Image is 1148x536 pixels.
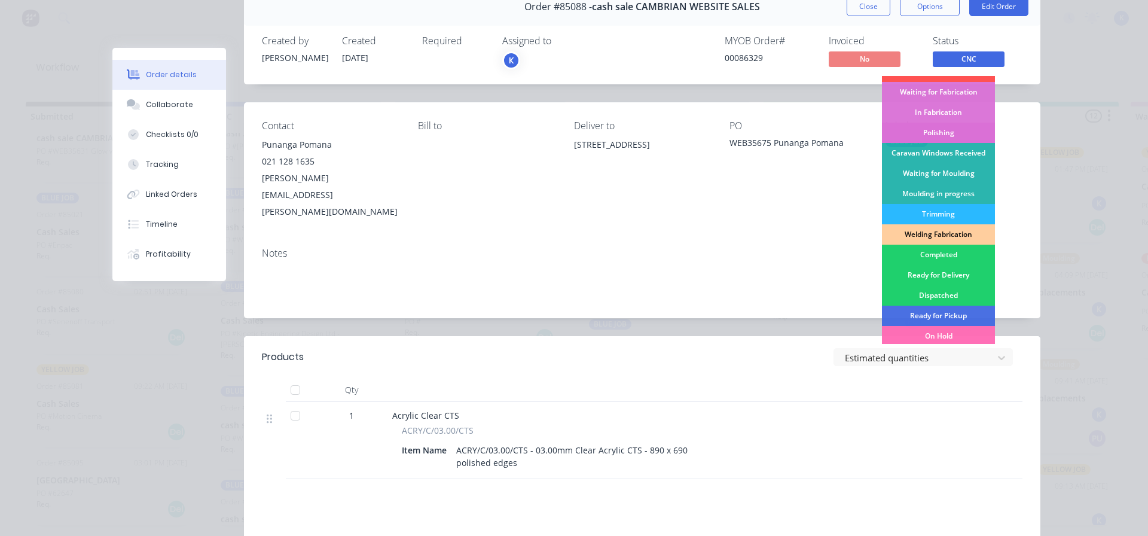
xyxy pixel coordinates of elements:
div: ACRY/C/03.00/CTS - 03.00mm Clear Acrylic CTS - 890 x 690 polished edges [451,441,692,471]
div: Moulding in progress [882,184,995,204]
button: Timeline [112,209,226,239]
div: Trimming [882,204,995,224]
button: Tracking [112,150,226,179]
div: Assigned to [502,35,622,47]
span: ACRY/C/03.00/CTS [402,424,474,437]
div: Timeline [146,219,178,230]
div: Products [262,350,304,364]
button: K [502,51,520,69]
div: Item Name [402,441,451,459]
div: In Fabrication [882,102,995,123]
div: Waiting for Fabrication [882,82,995,102]
div: PO [729,120,866,132]
div: On Hold [882,326,995,346]
button: Checklists 0/0 [112,120,226,150]
div: Profitability [146,249,191,260]
div: Ready for Delivery [882,265,995,285]
div: Dispatched [882,285,995,306]
div: Required [422,35,488,47]
div: Completed [882,245,995,265]
div: Qty [316,378,387,402]
div: Tracking [146,159,179,170]
span: cash sale CAMBRIAN WEBSITE SALES [592,1,760,13]
span: 1 [349,409,354,422]
span: No [829,51,900,66]
div: Bill to [418,120,555,132]
div: Punanga Pomana [262,136,399,153]
span: [DATE] [342,52,368,63]
div: Collaborate [146,99,193,110]
span: Acrylic Clear CTS [392,410,459,421]
div: Invoiced [829,35,918,47]
div: Order details [146,69,197,80]
button: CNC [933,51,1004,69]
div: Status [933,35,1022,47]
div: Polishing [882,123,995,143]
div: [STREET_ADDRESS] [574,136,711,153]
div: 00086329 [725,51,814,64]
div: Notes [262,248,1022,259]
div: Created by [262,35,328,47]
div: MYOB Order # [725,35,814,47]
div: Punanga Pomana021 128 1635[PERSON_NAME][EMAIL_ADDRESS][PERSON_NAME][DOMAIN_NAME] [262,136,399,220]
button: Linked Orders [112,179,226,209]
div: Welding Fabrication [882,224,995,245]
button: Collaborate [112,90,226,120]
div: Created [342,35,408,47]
div: [STREET_ADDRESS] [574,136,711,175]
div: 021 128 1635 [262,153,399,170]
div: [PERSON_NAME] [262,51,328,64]
div: Waiting for Moulding [882,163,995,184]
div: Checklists 0/0 [146,129,199,140]
div: Linked Orders [146,189,197,200]
div: [PERSON_NAME][EMAIL_ADDRESS][PERSON_NAME][DOMAIN_NAME] [262,170,399,220]
div: Ready for Pickup [882,306,995,326]
div: Contact [262,120,399,132]
span: Order #85088 - [524,1,592,13]
button: Order details [112,60,226,90]
div: Caravan Windows Received [882,143,995,163]
div: WEB35675 Punanga Pomana [729,136,866,153]
div: Deliver to [574,120,711,132]
button: Profitability [112,239,226,269]
span: CNC [933,51,1004,66]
